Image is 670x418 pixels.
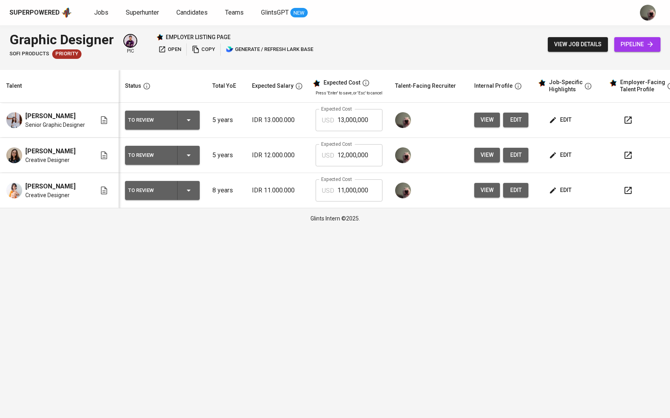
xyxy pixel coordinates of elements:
span: SOFi Products [9,50,49,58]
p: IDR 11.000.000 [252,186,303,195]
div: Status [125,81,141,91]
p: 5 years [212,115,239,125]
div: Total YoE [212,81,236,91]
span: [PERSON_NAME] [25,182,76,191]
img: aji.muda@glints.com [395,147,411,163]
a: Candidates [176,8,209,18]
span: Candidates [176,9,208,16]
div: Talent-Facing Recruiter [395,81,456,91]
span: edit [509,115,522,125]
img: Glints Star [156,34,163,41]
a: Jobs [94,8,110,18]
span: edit [509,185,522,195]
img: app logo [61,7,72,19]
p: USD [322,186,334,196]
button: view [474,148,500,162]
button: edit [503,113,528,127]
button: To Review [125,111,200,130]
img: lark [226,45,234,53]
p: 8 years [212,186,239,195]
img: glints_star.svg [609,79,617,87]
button: To Review [125,146,200,165]
img: aji.muda@glints.com [395,112,411,128]
span: pipeline [621,40,654,49]
div: Job-Specific Highlights [549,79,583,93]
span: GlintsGPT [261,9,289,16]
div: Internal Profile [474,81,513,91]
p: USD [322,116,334,125]
div: Expected Cost [324,79,360,87]
img: glints_star.svg [312,79,320,87]
span: Jobs [94,9,108,16]
button: view job details [548,37,608,52]
span: generate / refresh lark base [226,45,313,54]
span: edit [509,150,522,160]
span: Priority [52,50,81,58]
div: To Review [128,185,171,196]
a: Superhunter [126,8,161,18]
button: edit [547,183,575,198]
button: edit [547,148,575,162]
span: edit [551,150,572,160]
span: open [158,45,181,54]
p: USD [322,151,334,160]
img: Nadia Lim [6,112,22,128]
button: lark generate / refresh lark base [224,43,315,56]
button: edit [503,183,528,198]
div: Expected Salary [252,81,293,91]
div: Superpowered [9,8,60,17]
span: view [481,150,494,160]
div: Employer-Facing Talent Profile [620,79,665,93]
button: view [474,113,500,127]
span: Superhunter [126,9,159,16]
button: copy [190,43,217,56]
p: Press 'Enter' to save, or 'Esc' to cancel [316,90,382,96]
p: IDR 12.000.000 [252,151,303,160]
p: employer listing page [166,33,231,41]
div: To Review [128,150,171,160]
img: Melissa Chaw [6,147,22,163]
span: Teams [225,9,244,16]
span: view job details [554,40,602,49]
span: Senior Graphic Designer [25,121,85,129]
span: [PERSON_NAME] [25,147,76,156]
img: aji.muda@glints.com [395,183,411,198]
p: IDR 13.000.000 [252,115,303,125]
p: 5 years [212,151,239,160]
span: NEW [290,9,308,17]
img: aji.muda@glints.com [640,5,656,21]
button: edit [503,148,528,162]
img: glints_star.svg [538,79,546,87]
span: Creative Designer [25,156,70,164]
div: Talent [6,81,22,91]
a: Superpoweredapp logo [9,7,72,19]
span: view [481,185,494,195]
a: pipeline [614,37,661,52]
span: edit [551,115,572,125]
a: Teams [225,8,245,18]
div: Graphic Designer [9,30,114,49]
span: Creative Designer [25,191,70,199]
span: copy [192,45,215,54]
span: [PERSON_NAME] [25,111,76,121]
div: New Job received from Demand Team [52,49,81,59]
button: To Review [125,181,200,200]
div: pic [123,34,137,55]
div: To Review [128,115,171,125]
img: erwin@glints.com [124,35,136,47]
a: GlintsGPT NEW [261,8,308,18]
span: edit [551,185,572,195]
img: Delia Dwi [6,183,22,198]
span: view [481,115,494,125]
button: open [156,43,183,56]
button: edit [547,113,575,127]
button: view [474,183,500,198]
